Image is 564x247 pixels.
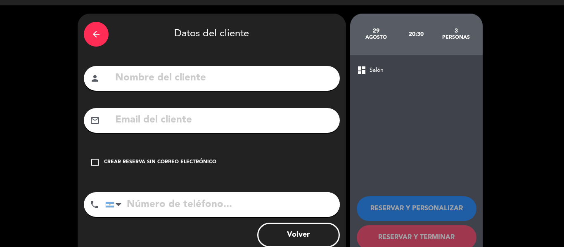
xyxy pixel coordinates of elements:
[436,34,476,41] div: personas
[104,158,216,167] div: Crear reserva sin correo electrónico
[105,192,340,217] input: Número de teléfono...
[91,29,101,39] i: arrow_back
[114,70,334,87] input: Nombre del cliente
[90,73,100,83] i: person
[357,196,476,221] button: RESERVAR Y PERSONALIZAR
[90,200,100,209] i: phone
[90,158,100,167] i: check_box_outline_blank
[396,20,436,49] div: 20:30
[106,193,125,216] div: Argentina: +54
[114,112,334,129] input: Email del cliente
[84,20,340,49] div: Datos del cliente
[370,66,384,75] span: Salón
[356,28,396,34] div: 29
[357,65,367,75] span: dashboard
[356,34,396,41] div: agosto
[90,115,100,125] i: mail_outline
[436,28,476,34] div: 3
